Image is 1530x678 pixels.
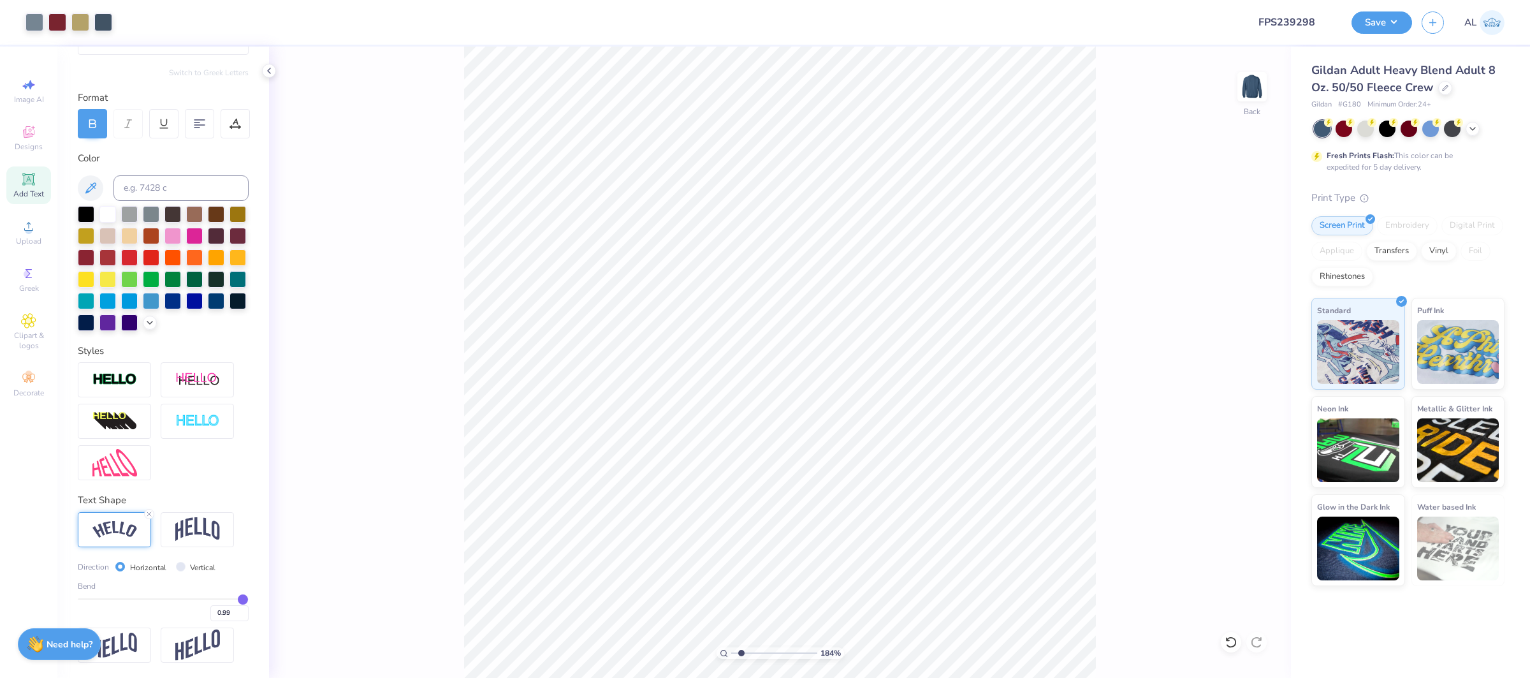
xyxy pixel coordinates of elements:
div: Vinyl [1421,242,1457,261]
span: Upload [16,236,41,246]
span: 184 % [820,647,841,659]
div: Foil [1461,242,1490,261]
div: Embroidery [1377,216,1438,235]
span: Add Text [13,189,44,199]
span: Gildan [1311,99,1332,110]
img: Flag [92,633,137,658]
div: This color can be expedited for 5 day delivery. [1327,150,1483,173]
span: Minimum Order: 24 + [1367,99,1431,110]
img: Puff Ink [1417,320,1499,384]
div: Color [78,151,249,166]
img: Standard [1317,320,1399,384]
span: AL [1464,15,1476,30]
input: e.g. 7428 c [113,175,249,201]
img: Free Distort [92,449,137,476]
span: Direction [78,561,109,573]
span: Metallic & Glitter Ink [1417,402,1492,415]
div: Text Shape [78,493,249,508]
span: Greek [19,283,39,293]
strong: Need help? [47,638,92,651]
span: Standard [1317,304,1351,317]
img: Back [1239,74,1265,99]
label: Vertical [190,562,215,573]
div: Print Type [1311,191,1504,205]
span: Gildan Adult Heavy Blend Adult 8 Oz. 50/50 Fleece Crew [1311,63,1496,95]
img: Water based Ink [1417,517,1499,580]
img: Angela Legaspi [1480,10,1504,35]
span: Decorate [13,388,44,398]
span: Image AI [14,94,44,105]
img: 3d Illusion [92,411,137,432]
img: Arc [92,521,137,538]
span: Bend [78,580,96,592]
span: Clipart & logos [6,330,51,351]
img: Stroke [92,372,137,387]
img: Metallic & Glitter Ink [1417,418,1499,482]
button: Switch to Greek Letters [169,68,249,78]
a: AL [1464,10,1504,35]
div: Styles [78,344,249,358]
img: Arch [175,517,220,542]
img: Shadow [175,372,220,388]
input: Untitled Design [1248,10,1342,35]
span: Neon Ink [1317,402,1348,415]
div: Format [78,91,250,105]
span: Designs [15,142,43,152]
label: Horizontal [130,562,166,573]
img: Rise [175,630,220,661]
div: Rhinestones [1311,267,1373,286]
img: Negative Space [175,414,220,429]
div: Applique [1311,242,1362,261]
span: Glow in the Dark Ink [1317,500,1390,513]
img: Glow in the Dark Ink [1317,517,1399,580]
img: Neon Ink [1317,418,1399,482]
span: Puff Ink [1417,304,1444,317]
span: Water based Ink [1417,500,1476,513]
div: Screen Print [1311,216,1373,235]
div: Transfers [1366,242,1417,261]
button: Save [1351,11,1412,34]
div: Back [1244,106,1260,117]
span: # G180 [1338,99,1361,110]
div: Digital Print [1441,216,1503,235]
strong: Fresh Prints Flash: [1327,151,1394,161]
